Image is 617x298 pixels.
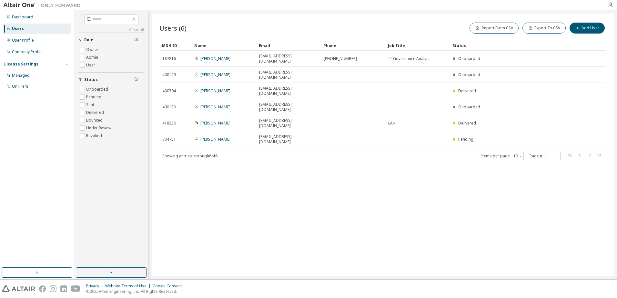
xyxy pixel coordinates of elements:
[458,72,480,77] span: Onboarded
[200,136,230,142] a: [PERSON_NAME]
[71,285,80,292] img: youtube.svg
[3,2,84,8] img: Altair One
[513,154,522,159] button: 10
[84,77,98,82] span: Status
[200,72,230,77] a: [PERSON_NAME]
[324,56,357,61] span: [PHONE_NUMBER]
[458,56,480,61] span: Onboarded
[200,88,230,94] a: [PERSON_NAME]
[78,27,144,33] a: Clear all
[86,289,186,294] p: © 2025 Altair Engineering, Inc. All Rights Reserved.
[162,88,176,94] span: 400304
[162,56,176,61] span: 187816
[458,120,476,126] span: Delivered
[162,40,189,51] div: MDH ID
[86,54,99,61] label: Admin
[12,26,24,31] div: Users
[522,23,566,34] button: Export To CSV
[86,283,105,289] div: Privacy
[86,93,103,101] label: Pending
[458,88,476,94] span: Delivered
[153,283,186,289] div: Cookie Consent
[86,101,96,109] label: Sent
[259,40,318,51] div: Email
[200,104,230,110] a: [PERSON_NAME]
[12,38,34,43] div: User Profile
[323,40,383,51] div: Phone
[388,121,396,126] span: LAN
[159,24,187,33] span: Users (6)
[134,77,138,82] span: Clear filter
[194,40,254,51] div: Name
[162,121,176,126] span: 418336
[481,152,524,160] span: Items per page
[84,37,93,43] span: Role
[200,56,230,61] a: [PERSON_NAME]
[12,15,33,20] div: Dashboard
[60,285,67,292] img: linkedin.svg
[388,56,430,61] span: IT Governance Analyst
[259,54,318,64] span: [EMAIL_ADDRESS][DOMAIN_NAME]
[4,62,38,67] div: License Settings
[12,84,28,89] div: On Prem
[86,124,113,132] label: Under Review
[86,109,105,116] label: Delivered
[458,136,473,142] span: Pending
[388,40,447,51] div: Job Title
[86,132,103,140] label: Revoked
[39,285,46,292] img: facebook.svg
[86,61,96,69] label: User
[162,72,176,77] span: 400129
[12,73,30,78] div: Managed
[162,137,176,142] span: 704751
[162,104,176,110] span: 400133
[259,102,318,112] span: [EMAIL_ADDRESS][DOMAIN_NAME]
[259,134,318,144] span: [EMAIL_ADDRESS][DOMAIN_NAME]
[2,285,35,292] img: altair_logo.svg
[162,153,217,159] span: Showing entries 1 through 6 of 6
[259,70,318,80] span: [EMAIL_ADDRESS][DOMAIN_NAME]
[12,49,43,55] div: Company Profile
[259,86,318,96] span: [EMAIL_ADDRESS][DOMAIN_NAME]
[458,104,480,110] span: Onboarded
[86,85,109,93] label: Onboarded
[570,23,605,34] button: Add User
[50,285,56,292] img: instagram.svg
[105,283,153,289] div: Website Terms of Use
[86,46,100,54] label: Owner
[452,40,572,51] div: Status
[530,152,561,160] span: Page n.
[78,73,144,87] button: Status
[200,120,230,126] a: [PERSON_NAME]
[470,23,519,34] button: Import From CSV
[78,33,144,47] button: Role
[134,37,138,43] span: Clear filter
[86,116,104,124] label: Bounced
[259,118,318,128] span: [EMAIL_ADDRESS][DOMAIN_NAME]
